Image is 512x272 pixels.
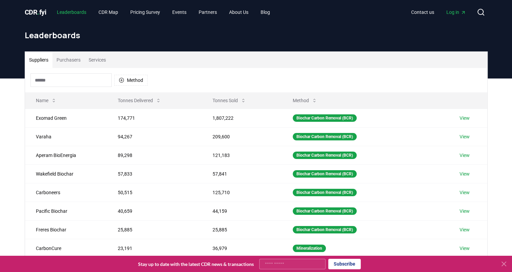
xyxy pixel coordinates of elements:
td: Aperam BioEnergia [25,146,107,164]
div: Biochar Carbon Removal (BCR) [293,207,357,215]
a: View [460,115,470,121]
div: Biochar Carbon Removal (BCR) [293,152,357,159]
a: About Us [224,6,254,18]
a: Events [167,6,192,18]
td: 57,833 [107,164,201,183]
button: Purchasers [52,52,85,68]
td: 57,841 [202,164,282,183]
div: Biochar Carbon Removal (BCR) [293,170,357,178]
a: View [460,245,470,252]
td: 25,885 [202,220,282,239]
a: View [460,208,470,214]
a: CDR Map [93,6,124,18]
button: Tonnes Delivered [112,94,166,107]
td: 174,771 [107,109,201,127]
span: CDR fyi [25,8,46,16]
td: CarbonCure [25,239,107,257]
a: View [460,226,470,233]
div: Mineralization [293,245,326,252]
td: 36,979 [202,239,282,257]
td: 94,267 [107,127,201,146]
td: 125,710 [202,183,282,202]
button: Method [287,94,322,107]
td: Carboneers [25,183,107,202]
td: Freres Biochar [25,220,107,239]
td: Exomad Green [25,109,107,127]
td: 1,807,222 [202,109,282,127]
a: Log in [441,6,471,18]
a: Pricing Survey [125,6,165,18]
td: 50,515 [107,183,201,202]
button: Name [30,94,62,107]
button: Suppliers [25,52,52,68]
div: Biochar Carbon Removal (BCR) [293,114,357,122]
a: CDR.fyi [25,7,46,17]
td: 44,159 [202,202,282,220]
a: View [460,189,470,196]
a: View [460,133,470,140]
td: Pacific Biochar [25,202,107,220]
a: View [460,152,470,159]
div: Biochar Carbon Removal (BCR) [293,189,357,196]
td: 25,885 [107,220,201,239]
td: 121,183 [202,146,282,164]
div: Biochar Carbon Removal (BCR) [293,226,357,233]
a: Contact us [406,6,440,18]
a: View [460,171,470,177]
a: Blog [255,6,275,18]
td: Wakefield Biochar [25,164,107,183]
h1: Leaderboards [25,30,488,41]
button: Services [85,52,110,68]
a: Leaderboards [51,6,92,18]
td: 23,191 [107,239,201,257]
div: Biochar Carbon Removal (BCR) [293,133,357,140]
td: Varaha [25,127,107,146]
a: Partners [193,6,222,18]
span: . [37,8,39,16]
span: Log in [446,9,466,16]
button: Method [114,75,148,86]
td: 209,600 [202,127,282,146]
nav: Main [406,6,471,18]
button: Tonnes Sold [207,94,251,107]
nav: Main [51,6,275,18]
td: 40,659 [107,202,201,220]
td: 89,298 [107,146,201,164]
